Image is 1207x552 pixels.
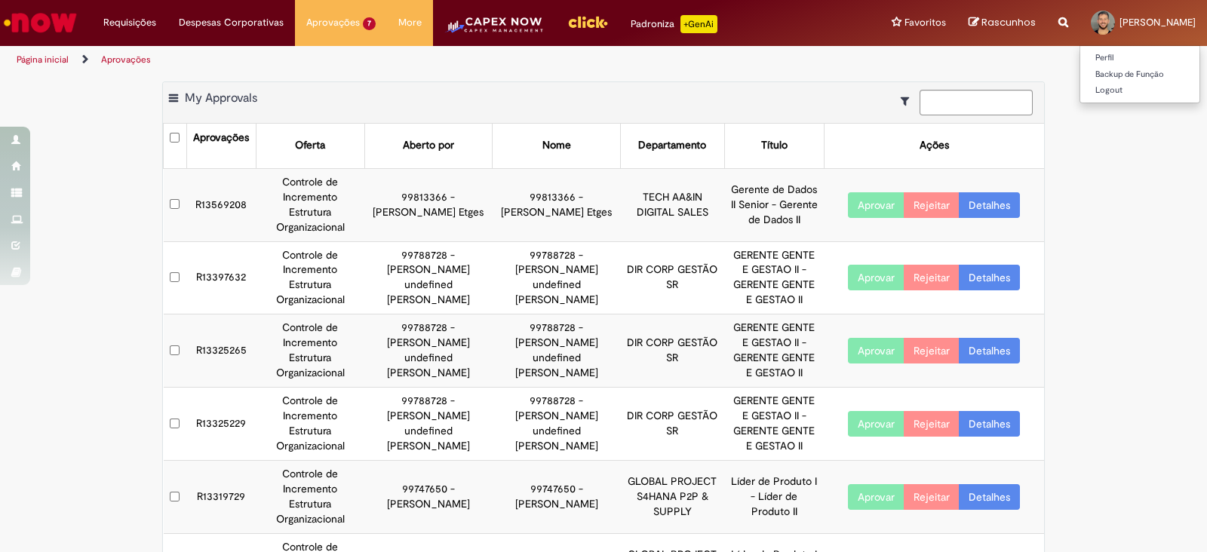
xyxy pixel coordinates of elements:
[848,411,904,437] button: Aprovar
[904,192,960,218] button: Rejeitar
[186,314,256,388] td: R13325265
[364,461,493,534] td: 99747650 - [PERSON_NAME]
[185,90,257,106] span: My Approvals
[724,461,824,534] td: Líder de Produto I - Líder de Produto II
[493,241,621,314] td: 99788728 - [PERSON_NAME] undefined [PERSON_NAME]
[256,388,364,461] td: Controle de Incremento Estrutura Organizacional
[101,54,151,66] a: Aprovações
[493,168,621,241] td: 99813366 - [PERSON_NAME] Etges
[620,314,724,388] td: DIR CORP GESTÃO SR
[193,130,249,146] div: Aprovações
[904,484,960,510] button: Rejeitar
[724,168,824,241] td: Gerente de Dados II Senior - Gerente de Dados II
[11,46,794,74] ul: Trilhas de página
[761,138,788,153] div: Título
[620,168,724,241] td: TECH AA&IN DIGITAL SALES
[969,16,1036,30] a: Rascunhos
[848,484,904,510] button: Aprovar
[567,11,608,33] img: click_logo_yellow_360x200.png
[364,168,493,241] td: 99813366 - [PERSON_NAME] Etges
[901,96,917,106] i: Mostrar filtros para: Suas Solicitações
[724,388,824,461] td: GERENTE GENTE E GESTAO II - GERENTE GENTE E GESTAO II
[981,15,1036,29] span: Rascunhos
[403,138,454,153] div: Aberto por
[398,15,422,30] span: More
[848,338,904,363] button: Aprovar
[103,15,156,30] span: Requisições
[1080,82,1199,99] a: Logout
[724,241,824,314] td: GERENTE GENTE E GESTAO II - GERENTE GENTE E GESTAO II
[444,15,545,45] img: CapexLogo5.png
[848,265,904,290] button: Aprovar
[363,17,376,30] span: 7
[638,138,706,153] div: Departamento
[364,314,493,388] td: 99788728 - [PERSON_NAME] undefined [PERSON_NAME]
[17,54,69,66] a: Página inicial
[179,15,284,30] span: Despesas Corporativas
[1080,66,1199,83] a: Backup de Função
[904,411,960,437] button: Rejeitar
[724,314,824,388] td: GERENTE GENTE E GESTAO II - GERENTE GENTE E GESTAO II
[959,265,1020,290] a: Detalhes
[904,338,960,363] button: Rejeitar
[904,15,946,30] span: Favoritos
[364,241,493,314] td: 99788728 - [PERSON_NAME] undefined [PERSON_NAME]
[493,388,621,461] td: 99788728 - [PERSON_NAME] undefined [PERSON_NAME]
[904,265,960,290] button: Rejeitar
[256,314,364,388] td: Controle de Incremento Estrutura Organizacional
[186,168,256,241] td: R13569208
[186,241,256,314] td: R13397632
[306,15,360,30] span: Aprovações
[680,15,717,33] p: +GenAi
[2,8,79,38] img: ServiceNow
[1080,50,1199,66] a: Perfil
[920,138,949,153] div: Ações
[959,484,1020,510] a: Detalhes
[631,15,717,33] div: Padroniza
[186,461,256,534] td: R13319729
[542,138,571,153] div: Nome
[186,124,256,168] th: Aprovações
[1119,16,1196,29] span: [PERSON_NAME]
[620,241,724,314] td: DIR CORP GESTÃO SR
[959,411,1020,437] a: Detalhes
[959,192,1020,218] a: Detalhes
[256,241,364,314] td: Controle de Incremento Estrutura Organizacional
[493,314,621,388] td: 99788728 - [PERSON_NAME] undefined [PERSON_NAME]
[186,388,256,461] td: R13325229
[620,461,724,534] td: GLOBAL PROJECT S4HANA P2P & SUPPLY
[256,461,364,534] td: Controle de Incremento Estrutura Organizacional
[364,388,493,461] td: 99788728 - [PERSON_NAME] undefined [PERSON_NAME]
[848,192,904,218] button: Aprovar
[256,168,364,241] td: Controle de Incremento Estrutura Organizacional
[493,461,621,534] td: 99747650 - [PERSON_NAME]
[620,388,724,461] td: DIR CORP GESTÃO SR
[295,138,325,153] div: Oferta
[959,338,1020,363] a: Detalhes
